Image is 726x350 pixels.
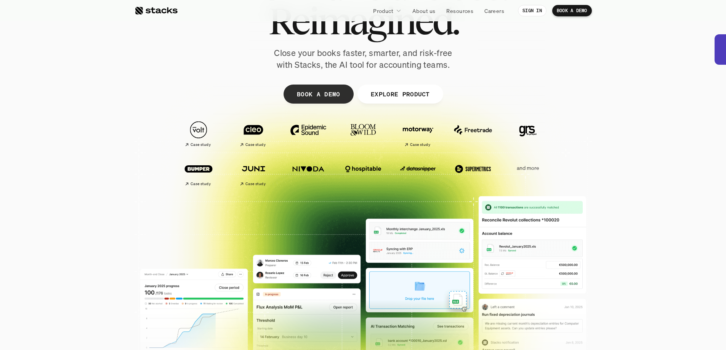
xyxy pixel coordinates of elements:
p: BOOK A DEMO [296,88,340,99]
a: BOOK A DEMO [552,5,592,16]
h2: Case study [410,142,430,147]
p: BOOK A DEMO [557,8,587,13]
h2: Case study [191,182,211,186]
p: and more [504,165,551,171]
a: Case study [175,117,222,150]
p: Close your books faster, smarter, and risk-free with Stacks, the AI tool for accounting teams. [268,47,458,71]
a: Privacy Policy [90,176,123,182]
a: SIGN IN [518,5,547,16]
a: About us [408,4,440,18]
h2: Case study [245,142,266,147]
p: EXPLORE PRODUCT [370,88,430,99]
h2: Case study [191,142,211,147]
p: Product [373,7,393,15]
p: About us [412,7,435,15]
span: Reimagined. [268,4,458,38]
a: Careers [480,4,509,18]
p: Careers [484,7,504,15]
a: Case study [230,117,277,150]
h2: Case study [245,182,266,186]
p: SIGN IN [522,8,542,13]
a: Resources [442,4,478,18]
a: Case study [230,156,277,189]
a: BOOK A DEMO [283,85,353,104]
a: EXPLORE PRODUCT [357,85,443,104]
p: Resources [446,7,473,15]
a: Case study [394,117,442,150]
a: Case study [175,156,222,189]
